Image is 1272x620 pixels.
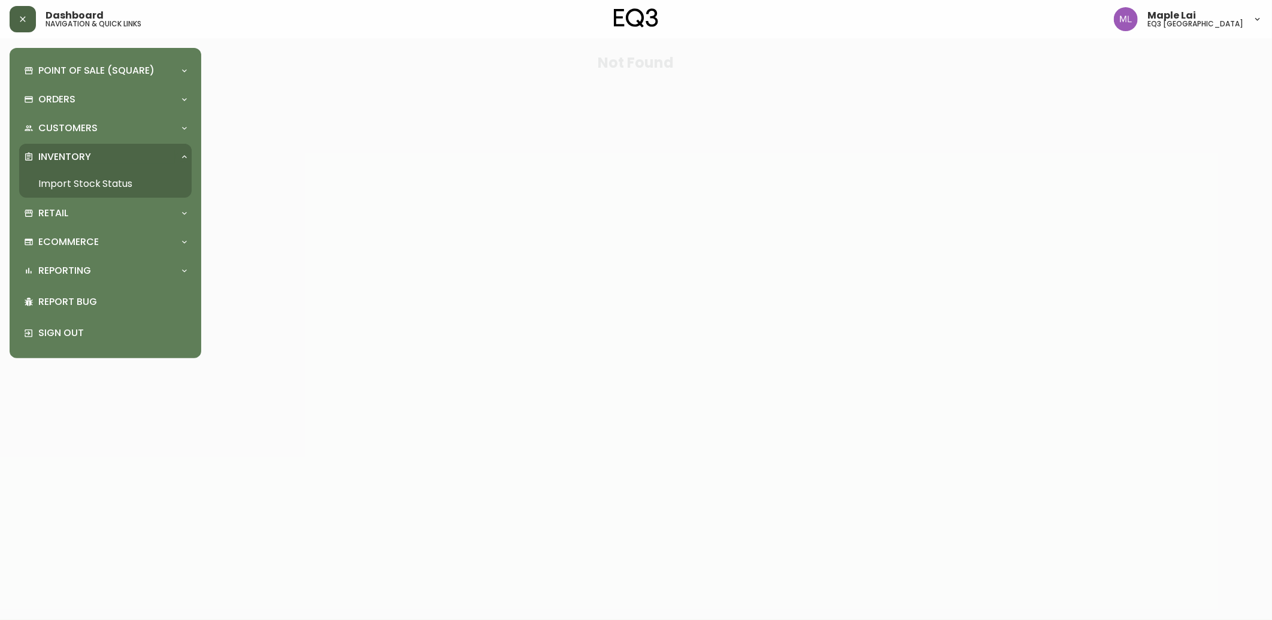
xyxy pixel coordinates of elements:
p: Report Bug [38,295,187,309]
p: Point of Sale (Square) [38,64,155,77]
div: Ecommerce [19,229,192,255]
img: 61e28cffcf8cc9f4e300d877dd684943 [1114,7,1138,31]
span: Dashboard [46,11,104,20]
div: Inventory [19,144,192,170]
div: Orders [19,86,192,113]
div: Customers [19,115,192,141]
h5: navigation & quick links [46,20,141,28]
h5: eq3 [GEOGRAPHIC_DATA] [1147,20,1243,28]
p: Inventory [38,150,91,164]
div: Point of Sale (Square) [19,58,192,84]
p: Sign Out [38,326,187,340]
div: Sign Out [19,317,192,349]
div: Report Bug [19,286,192,317]
p: Ecommerce [38,235,99,249]
p: Customers [38,122,98,135]
img: logo [614,8,658,28]
p: Retail [38,207,68,220]
a: Import Stock Status [19,170,192,198]
p: Orders [38,93,75,106]
div: Retail [19,200,192,226]
span: Maple Lai [1147,11,1196,20]
div: Reporting [19,258,192,284]
p: Reporting [38,264,91,277]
